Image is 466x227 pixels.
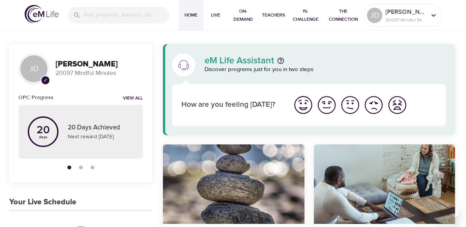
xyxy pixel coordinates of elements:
p: days [37,136,50,139]
img: ok [340,94,361,116]
span: Teachers [262,11,285,19]
p: [PERSON_NAME] [386,7,426,17]
button: Mindfully Managing Anxiety Series [163,144,304,224]
button: I'm feeling great [292,93,315,117]
h3: Your Live Schedule [9,198,76,207]
p: 20 Days Achieved [68,123,134,133]
span: Home [182,11,200,19]
img: logo [25,5,59,23]
span: 1% Challenge [291,7,320,23]
p: 20097 Mindful Minutes [386,17,426,23]
input: Find programs, teachers, etc... [84,7,169,23]
button: I'm feeling good [315,93,339,117]
button: I'm feeling worst [386,93,409,117]
p: How are you feeling [DATE]? [181,99,282,111]
a: View all notifications [123,95,143,102]
img: great [293,94,314,116]
button: I'm feeling bad [362,93,386,117]
p: Discover programs just for you in two steps [205,65,446,74]
img: eM Life Assistant [178,59,190,71]
img: bad [363,94,384,116]
p: eM Life Assistant [205,56,274,65]
button: I'm feeling ok [339,93,362,117]
span: On-Demand [231,7,256,23]
img: worst [387,94,408,116]
p: Next reward [DATE] [68,133,134,141]
h3: [PERSON_NAME] [55,60,143,69]
h6: OPC Progress [18,93,54,102]
p: 20 [37,125,50,136]
span: Live [206,11,225,19]
iframe: Button to launch messaging window [435,196,460,221]
img: good [316,94,337,116]
span: The Connection [326,7,360,23]
button: Mindful Daily [314,144,455,224]
div: JD [18,53,49,84]
p: 20097 Mindful Minutes [55,69,143,78]
div: JD [367,8,382,23]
